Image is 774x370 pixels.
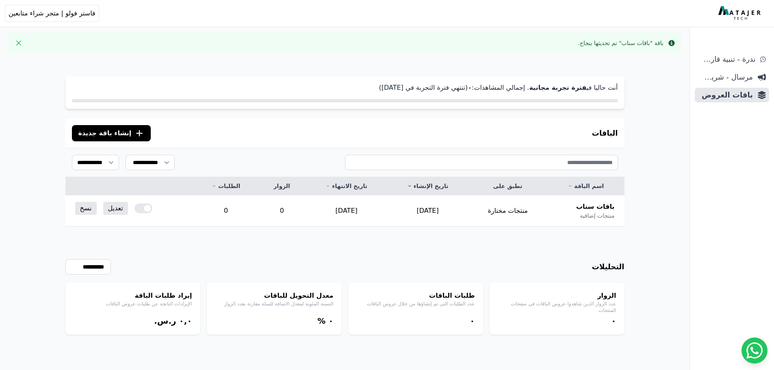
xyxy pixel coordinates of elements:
[498,315,616,327] div: ۰
[578,39,663,47] div: باقة "باقات سناب" تم تحديثها بنجاح.
[529,84,586,91] strong: فترة تجربة مجانية
[592,128,618,139] h3: الباقات
[72,125,151,141] button: إنشاء باقة جديدة
[498,291,616,301] h4: الزوار
[580,212,614,220] span: منتجات إضافية
[194,195,258,227] td: 0
[5,5,99,22] button: فاستر فولو | متجر شراء متابعين
[498,301,616,314] p: عدد الزوار الذين شاهدوا عروض الباقات في صفحات المنتجات
[468,195,547,227] td: منتجات مختارة
[356,301,475,307] p: عدد الطلبات التي تم إنشاؤها من خلال عروض الباقات
[698,71,753,83] span: مرسال - شريط دعاية
[356,291,475,301] h4: طلبات الباقات
[258,177,306,195] th: الزوار
[468,177,547,195] th: تطبق على
[356,315,475,327] div: ۰
[306,195,387,227] td: [DATE]
[78,128,132,138] span: إنشاء باقة جديدة
[74,301,192,307] p: الإيرادات الناتجة عن طلبات عروض الباقات
[154,316,176,326] span: ر.س.
[698,89,753,101] span: باقات العروض
[9,9,95,18] span: فاستر فولو | متجر شراء متابعين
[215,301,334,307] p: النسبة المئوية لمعدل الاضافة للسلة مقارنة بعدد الزوار
[576,202,615,212] span: باقات سناب
[215,291,334,301] h4: معدل التحويل للباقات
[718,6,763,21] img: MatajerTech Logo
[103,202,128,215] a: تعديل
[397,182,458,190] a: تاريخ الإنشاء
[74,291,192,301] h4: إيراد طلبات الباقة
[258,195,306,227] td: 0
[328,316,333,326] bdi: ۰
[12,37,25,50] button: Close
[387,195,468,227] td: [DATE]
[75,202,97,215] a: نسخ
[72,83,618,93] p: أنت حاليا في . إجمالي المشاهدات: (تنتهي فترة التجربة في [DATE])
[179,316,192,326] bdi: ۰,۰
[315,182,377,190] a: تاريخ الانتهاء
[557,182,615,190] a: اسم الباقة
[698,54,755,65] span: ندرة - تنبية قارب علي النفاذ
[204,182,248,190] a: الطلبات
[468,84,472,91] strong: ۰
[317,316,325,326] span: %
[592,261,624,273] h3: التحليلات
